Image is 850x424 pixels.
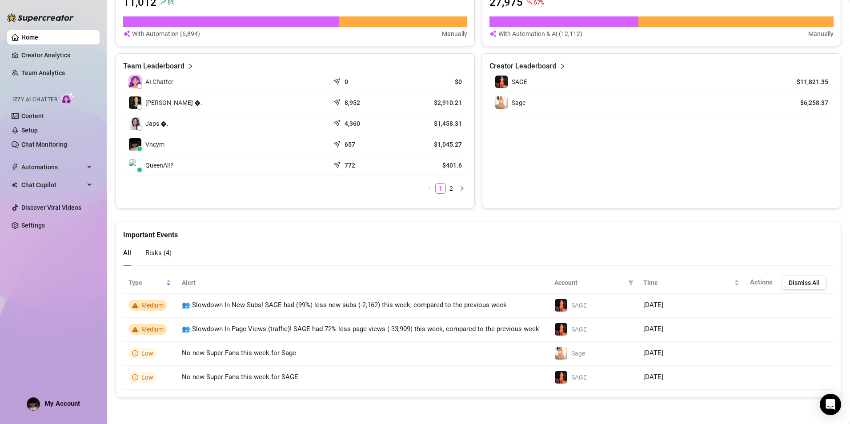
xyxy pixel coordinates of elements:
div: Important Events [123,222,834,240]
img: logo-BBDzfeDw.svg [7,13,74,22]
article: $2,910.21 [404,98,462,107]
span: AI Chatter [145,77,173,87]
img: svg%3e [489,29,497,39]
span: SAGE [512,78,527,85]
li: Next Page [457,183,467,194]
span: [DATE] [643,325,663,333]
span: [DATE] [643,301,663,309]
img: Sage [495,96,508,109]
article: Manually [808,29,834,39]
span: right [187,61,193,72]
th: Alert [176,272,549,294]
span: No new Super Fans this week for SAGE [182,373,298,381]
span: Sage [571,350,585,357]
article: Manually [442,29,467,39]
img: izzy-ai-chatter-avatar-DDCN_rTZ.svg [128,75,142,88]
span: left [427,186,433,191]
span: QueenAl!? [145,160,173,170]
span: info-circle [132,374,138,380]
article: $11,821.35 [788,77,828,86]
a: Discover Viral Videos [21,204,81,211]
li: Previous Page [425,183,435,194]
img: Vncym [129,138,141,151]
span: send [333,97,342,106]
span: SAGE [571,374,587,381]
a: Content [21,112,44,120]
img: AI Chatter [61,92,75,105]
a: Chat Monitoring [21,141,67,148]
article: 4,360 [345,119,360,128]
span: [DATE] [643,373,663,381]
span: Low [141,350,153,357]
article: $6,258.37 [788,98,828,107]
img: QueenAl!? [129,159,141,172]
article: Team Leaderboard [123,61,184,72]
img: Chat Copilot [12,182,17,188]
span: send [333,139,342,148]
article: Creator Leaderboard [489,61,557,72]
th: Type [123,272,176,294]
img: SAGE [555,299,567,312]
span: warning [132,302,138,308]
span: Izzy AI Chatter [12,96,57,104]
a: Home [21,34,38,41]
span: [DATE] [643,349,663,357]
article: 772 [345,161,355,170]
a: Setup [21,127,38,134]
span: My Account [44,400,80,408]
article: 8,952 [345,98,360,107]
span: filter [628,280,633,285]
img: Japs 🦋 [129,117,141,130]
img: Sage [555,347,567,360]
span: warning [132,326,138,332]
span: Automations [21,160,84,174]
span: 👥 Slowdown In New Subs! SAGE had (99%) less new subs (-2,162) this week, compared to the previous... [182,301,507,309]
li: 1 [435,183,446,194]
img: SAGE [555,323,567,336]
article: With Automation (6,894) [132,29,200,39]
span: Risks ( 4 ) [145,249,172,257]
li: 2 [446,183,457,194]
img: svg%3e [123,29,130,39]
span: Medium [141,302,164,309]
span: info-circle [132,350,138,356]
span: Japs �. [145,119,168,128]
div: Open Intercom Messenger [820,394,841,415]
span: Chat Copilot [21,178,84,192]
article: $401.6 [404,161,462,170]
span: send [333,76,342,85]
span: right [559,61,565,72]
a: Settings [21,222,45,229]
a: Creator Analytics [21,48,92,62]
article: $0 [404,77,462,86]
span: thunderbolt [12,164,19,171]
span: Time [643,278,732,288]
article: With Automation & AI (12,112) [498,29,582,39]
span: All [123,249,131,257]
span: Medium [141,326,164,333]
article: 657 [345,140,355,149]
img: SAGE [495,76,508,88]
span: Type [128,278,164,288]
a: 1 [436,184,445,193]
img: SAGE [555,371,567,384]
article: $1,458.31 [404,119,462,128]
span: Sage [512,99,525,106]
img: 𝓜𝓲𝓽𝓬𝓱 🌻 [129,96,141,109]
span: No new Super Fans this week for Sage [182,349,296,357]
a: 2 [446,184,456,193]
span: Vncym [145,140,164,149]
article: 0 [345,77,348,86]
span: send [333,160,342,168]
span: SAGE [571,302,587,309]
span: Low [141,374,153,381]
button: left [425,183,435,194]
span: 👥 Slowdown In Page Views (traffic)! SAGE had 72% less page views (-33,909) this week, compared to... [182,325,539,333]
span: filter [626,276,635,289]
button: right [457,183,467,194]
a: Team Analytics [21,69,65,76]
span: Dismiss All [789,279,820,286]
span: send [333,118,342,127]
img: AAcHTtfC9oqNak1zm5mDB3gmHlwaroKJywxY-MAfcCC0PMwoww=s96-c [27,398,40,410]
span: Account [554,278,625,288]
